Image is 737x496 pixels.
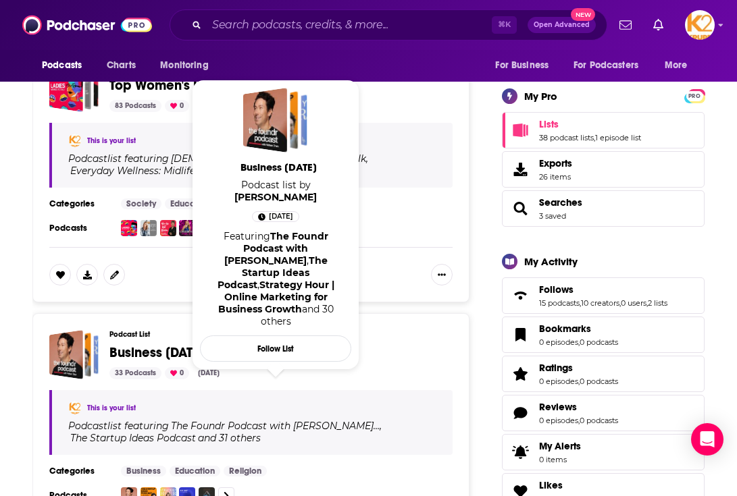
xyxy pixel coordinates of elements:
span: , [619,298,621,308]
a: Reviews [507,404,534,422]
a: Charts [98,53,144,78]
span: Follows [539,283,574,296]
img: The Confidence Podcast [179,220,195,236]
a: Top Women's Health CW [49,63,99,112]
a: Everyday Wellness: Midlife Ho… [68,165,218,176]
a: Religion [224,466,267,476]
h4: The Startup Ideas Podcast [70,433,196,443]
span: Exports [507,160,534,179]
span: Ratings [539,362,573,374]
span: ⌘ K [492,16,517,34]
button: Show More Button [431,264,453,285]
a: Business Sept 2025 [243,88,308,153]
a: Education [165,198,215,209]
span: Business Sept 2025 [49,330,99,379]
button: open menu [151,53,226,78]
a: 0 episodes [539,416,578,425]
span: Business [DATE] [109,344,203,361]
a: 10 creators [581,298,619,308]
div: 0 [165,367,189,379]
a: Education [170,466,220,476]
div: Podcast list featuring [68,420,436,444]
a: Exports [502,151,705,188]
h3: Podcasts [49,223,110,233]
a: Reviews [539,401,618,413]
a: 0 episodes [539,337,578,347]
a: 2 lists [648,298,667,308]
span: Exports [539,157,572,169]
button: open menu [32,53,99,78]
span: , [578,377,580,386]
a: Show notifications dropdown [648,13,669,36]
span: Ratings [502,356,705,392]
div: Featuring and 30 others [205,230,346,327]
span: Podcasts [42,56,82,75]
div: My Activity [524,255,578,268]
span: Likes [539,479,563,491]
span: Business [DATE] [203,161,354,173]
a: 0 users [621,298,646,308]
a: Follows [507,286,534,305]
a: Lists [507,121,534,140]
a: 0 podcasts [580,416,618,425]
a: Show notifications dropdown [614,13,637,36]
span: Searches [502,190,705,227]
a: 0 podcasts [580,377,618,386]
a: Bookmarks [507,325,534,344]
span: , [257,279,259,291]
a: Business [121,466,166,476]
span: Searches [539,196,582,209]
button: Open AdvancedNew [528,17,596,33]
a: Heidi Krupp [68,134,82,147]
span: 26 items [539,172,572,182]
span: , [366,153,368,165]
span: Follows [502,277,705,314]
span: My Alerts [539,440,581,452]
a: PRO [686,90,703,101]
span: , [578,416,580,425]
span: Bookmarks [502,316,705,353]
a: This is your list [87,404,136,412]
img: Podchaser - Follow, Share and Rate Podcasts [22,12,152,38]
span: Bookmarks [539,323,591,335]
a: The Foundr Podcast with Nathan Chan [224,230,328,267]
span: Podcast list by [200,179,351,203]
div: Search podcasts, credits, & more... [170,9,607,40]
a: The Startup Ideas Podcast [68,433,196,443]
a: Ratings [507,364,534,383]
a: Ratings [539,362,618,374]
a: Heidi Krupp [234,191,317,203]
a: Follows [539,283,667,296]
h3: Categories [49,198,110,209]
span: [DATE] [269,210,293,223]
span: Open Advanced [534,22,590,28]
img: Heidi Krupp [68,401,82,414]
a: 1 episode list [595,133,641,142]
span: Logged in as K2Krupp [685,10,715,40]
a: Business [DATE] [203,161,354,179]
span: Lists [502,112,705,148]
button: open menu [655,53,705,78]
p: and 31 others [198,432,261,444]
img: User Profile [685,10,715,40]
span: Reviews [502,395,705,431]
span: Reviews [539,401,577,413]
a: Searches [507,199,534,218]
img: You Are Not Broken [160,220,176,236]
span: For Business [495,56,549,75]
h4: The Foundr Podcast with [PERSON_NAME]… [171,420,380,431]
a: This is your list [87,136,136,145]
span: , [594,133,595,142]
img: Everyday Wellness: Midlife Hormones, Health, and Science for Women 35+ [141,220,157,236]
img: Ladies, We Need To Talk [121,220,137,236]
span: , [578,337,580,347]
span: , [646,298,648,308]
a: [DEMOGRAPHIC_DATA], We Need To Talk [169,153,366,164]
a: Top Women's Health CW [109,78,259,93]
button: open menu [565,53,658,78]
span: For Podcasters [574,56,638,75]
span: New [571,8,595,21]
